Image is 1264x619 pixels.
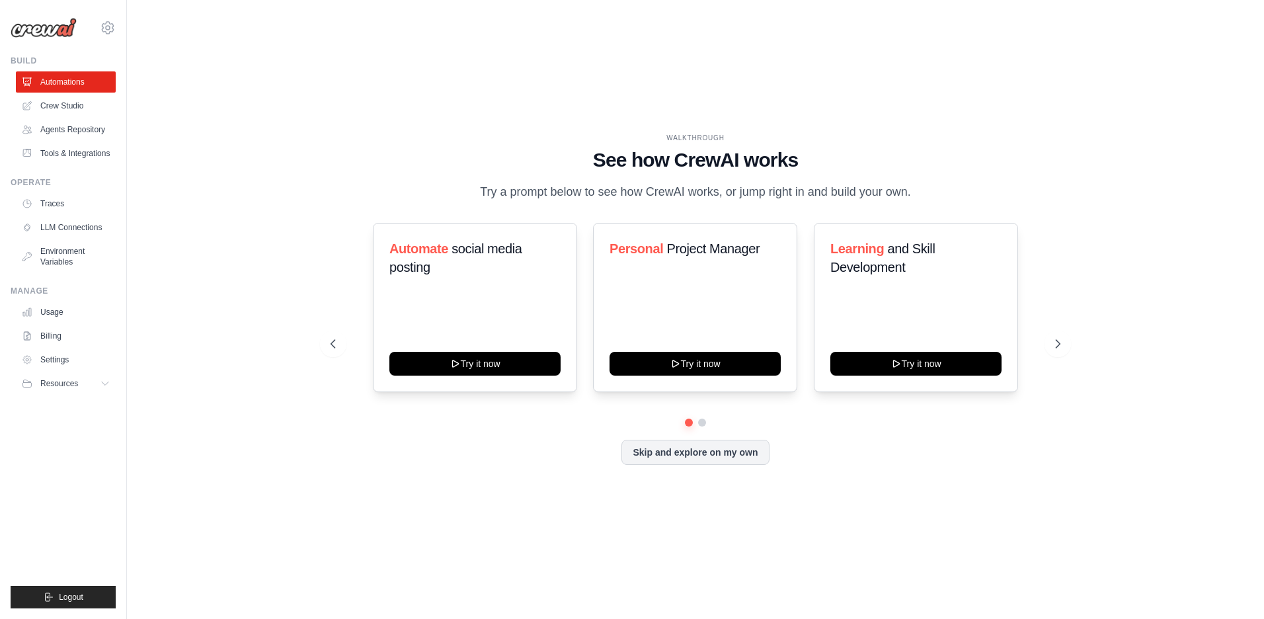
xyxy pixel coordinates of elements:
span: Learning [830,241,884,256]
button: Resources [16,373,116,394]
a: Automations [16,71,116,93]
button: Try it now [389,352,561,376]
a: Settings [16,349,116,370]
img: Logo [11,18,77,38]
div: Manage [11,286,116,296]
a: Traces [16,193,116,214]
a: Environment Variables [16,241,116,272]
button: Logout [11,586,116,608]
div: Build [11,56,116,66]
a: Usage [16,302,116,323]
p: Try a prompt below to see how CrewAI works, or jump right in and build your own. [473,183,918,202]
a: Billing [16,325,116,347]
span: and Skill Development [830,241,935,274]
h1: See how CrewAI works [331,148,1060,172]
button: Skip and explore on my own [621,440,769,465]
a: Tools & Integrations [16,143,116,164]
span: Personal [610,241,663,256]
span: Logout [59,592,83,602]
a: Agents Repository [16,119,116,140]
a: Crew Studio [16,95,116,116]
span: Resources [40,378,78,389]
div: WALKTHROUGH [331,133,1060,143]
a: LLM Connections [16,217,116,238]
span: Project Manager [667,241,760,256]
button: Try it now [830,352,1002,376]
div: Operate [11,177,116,188]
span: Automate [389,241,448,256]
button: Try it now [610,352,781,376]
span: social media posting [389,241,522,274]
